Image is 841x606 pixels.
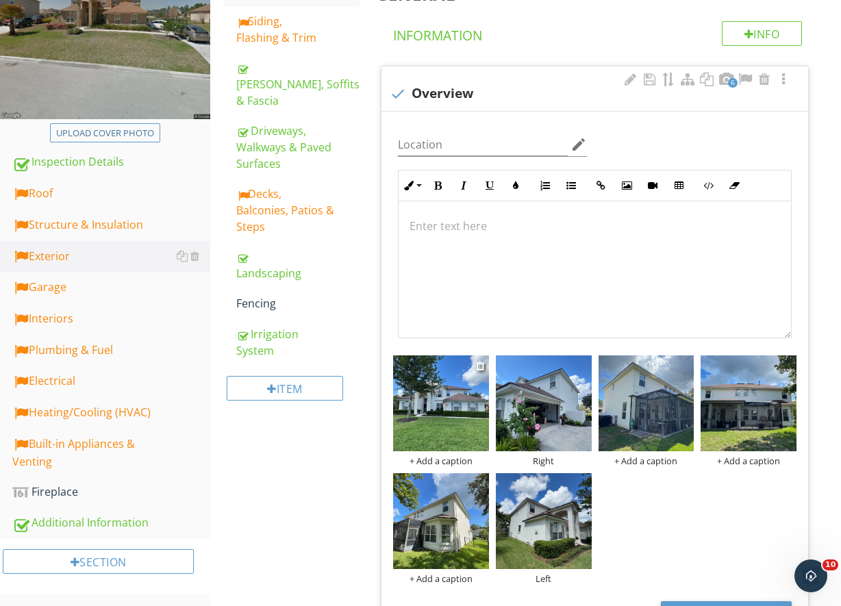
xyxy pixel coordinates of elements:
[558,173,584,199] button: Unordered List
[722,21,803,46] div: Info
[236,186,360,235] div: Decks, Balconies, Patios & Steps
[398,134,567,156] input: Location
[496,473,592,569] img: photo.jpg
[721,173,747,199] button: Clear Formatting
[393,573,489,584] div: + Add a caption
[666,173,692,199] button: Insert Table
[393,355,489,451] img: photo.jpg
[12,153,210,171] div: Inspection Details
[599,455,694,466] div: + Add a caption
[695,173,721,199] button: Code View
[425,173,451,199] button: Bold (Ctrl+B)
[12,373,210,390] div: Electrical
[794,559,827,592] iframe: Intercom live chat
[236,13,360,46] div: Siding, Flashing & Trim
[12,483,210,501] div: Fireplace
[236,60,360,109] div: [PERSON_NAME], Soffits & Fascia
[12,279,210,296] div: Garage
[12,514,210,532] div: Additional Information
[570,136,587,153] i: edit
[12,404,210,422] div: Heating/Cooling (HVAC)
[496,455,592,466] div: Right
[236,123,360,172] div: Driveways, Walkways & Paved Surfaces
[12,310,210,328] div: Interiors
[393,455,489,466] div: + Add a caption
[588,173,614,199] button: Insert Link (Ctrl+K)
[728,78,738,88] span: 6
[599,355,694,451] img: photo.jpg
[640,173,666,199] button: Insert Video
[227,376,343,401] div: Item
[236,295,360,312] div: Fencing
[451,173,477,199] button: Italic (Ctrl+I)
[393,21,802,45] h4: Information
[701,355,796,451] img: photo.jpg
[12,342,210,359] div: Plumbing & Fuel
[503,173,529,199] button: Colors
[12,185,210,203] div: Roof
[236,249,360,281] div: Landscaping
[12,248,210,266] div: Exterior
[823,559,838,570] span: 10
[496,355,592,451] img: photo.jpg
[532,173,558,199] button: Ordered List
[614,173,640,199] button: Insert Image (Ctrl+P)
[3,549,194,574] div: Section
[236,326,360,359] div: Irrigation System
[50,123,160,142] button: Upload cover photo
[496,573,592,584] div: Left
[12,216,210,234] div: Structure & Insulation
[393,473,489,569] img: photo.jpg
[701,455,796,466] div: + Add a caption
[56,127,154,140] div: Upload cover photo
[12,435,210,470] div: Built-in Appliances & Venting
